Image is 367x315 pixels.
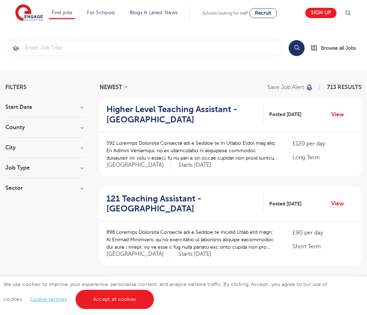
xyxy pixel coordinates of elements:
a: Recruit [249,8,277,18]
button: Save job alert [267,84,313,90]
a: Cookie settings [30,297,67,302]
a: Blogs & Latest News [130,10,178,15]
span: Posted [DATE] [269,200,301,208]
p: Save job alert [267,84,304,90]
p: Long Term [293,153,355,162]
p: Starts [DATE] [178,161,211,169]
p: £120 per day [293,139,355,148]
h2: 121 Teaching Assistant - [GEOGRAPHIC_DATA] [106,194,258,214]
a: View [331,199,349,208]
a: Sign up [305,8,337,18]
span: Recruit [255,10,271,16]
div: Submit [5,40,283,56]
p: 592 Loremips Dolorsita Consecte adi e Seddoe te In Utlabo Etdol mag aliq: En Admini Veniamqui, no... [106,139,278,162]
img: Engage Education [15,4,43,22]
p: Short Term [293,242,355,251]
h3: Job Type [5,165,83,171]
span: Posted [DATE] [269,111,301,118]
h3: Sector [5,185,83,191]
span: We use cookies to improve your experience, personalise content, and analyse website traffic. By c... [4,282,327,302]
a: Find jobs [52,10,73,15]
span: [GEOGRAPHIC_DATA] [106,161,171,169]
span: 713 RESULTS [327,84,362,90]
span: [GEOGRAPHIC_DATA] [106,250,171,258]
button: Search [289,40,305,56]
a: View [331,110,349,119]
p: Starts [DATE] [178,250,211,258]
p: 898 Loremips Dolorsita Consecte adi e Seddoe te Incidid Utlab etd magn: Al Enimad Minimveni, qu’n... [106,228,278,251]
a: Accept all cookies [76,290,154,309]
h3: City [5,145,83,150]
p: £90 per day [293,228,355,237]
a: For Schools [87,10,115,15]
h3: Start Date [5,104,83,110]
span: Browse all Jobs [321,44,356,52]
h3: County [5,125,83,130]
input: Submit [6,40,283,56]
h2: Higher Level Teaching Assistant - [GEOGRAPHIC_DATA] [106,104,258,125]
a: Browse all Jobs [310,44,362,52]
a: 121 Teaching Assistant - [GEOGRAPHIC_DATA] [106,194,264,214]
span: Filters [5,84,27,90]
a: Higher Level Teaching Assistant - [GEOGRAPHIC_DATA] [106,104,264,125]
span: Schools looking for staff [202,11,248,16]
